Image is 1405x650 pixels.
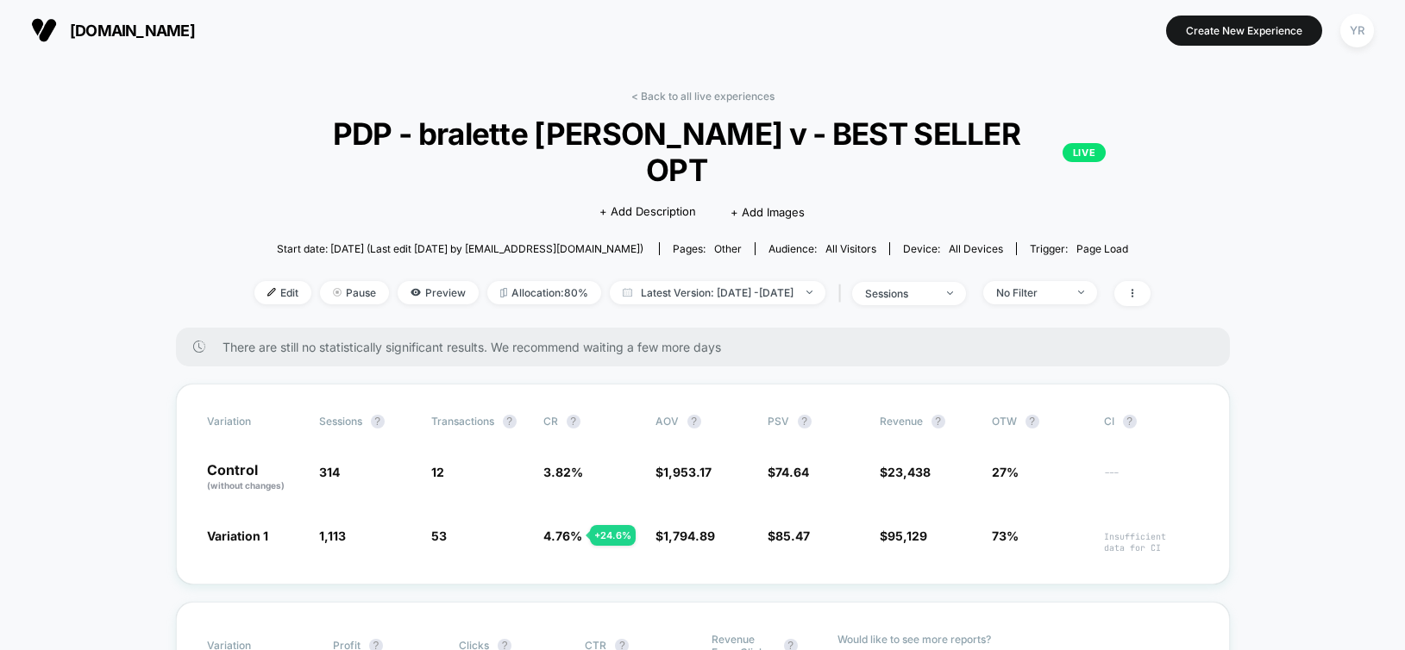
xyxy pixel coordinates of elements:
img: Visually logo [31,17,57,43]
button: Create New Experience [1166,16,1322,46]
span: 4.76 % [543,528,582,543]
span: OTW [992,415,1087,428]
span: Insufficient data for CI [1104,531,1199,553]
span: 27% [992,465,1019,479]
div: YR [1340,14,1374,47]
div: + 24.6 % [590,525,636,546]
span: $ [768,465,809,479]
span: all devices [949,242,1003,255]
span: 1,113 [319,528,346,543]
button: ? [1123,415,1137,428]
span: Edit [254,281,311,304]
span: Latest Version: [DATE] - [DATE] [610,281,825,304]
span: 74.64 [775,465,809,479]
img: end [1078,291,1084,294]
div: Pages: [673,242,742,255]
span: + Add Images [731,205,805,219]
div: Trigger: [1030,242,1128,255]
img: end [333,288,342,297]
span: $ [880,528,927,543]
span: | [834,281,852,306]
button: [DOMAIN_NAME] [26,16,200,44]
span: Allocation: 80% [487,281,601,304]
div: sessions [865,287,934,300]
p: Control [207,463,302,492]
span: [DOMAIN_NAME] [70,22,195,40]
button: YR [1335,13,1379,48]
span: PDP - bralette [PERSON_NAME] v - BEST SELLER OPT [299,116,1106,188]
span: other [714,242,742,255]
span: All Visitors [825,242,876,255]
button: ? [1026,415,1039,428]
span: $ [655,465,712,479]
span: CR [543,415,558,428]
p: LIVE [1063,143,1106,162]
span: Sessions [319,415,362,428]
div: Audience: [768,242,876,255]
span: AOV [655,415,679,428]
button: ? [371,415,385,428]
img: edit [267,288,276,297]
img: end [947,291,953,295]
span: 12 [431,465,444,479]
span: Variation 1 [207,528,268,543]
img: end [806,291,812,294]
span: --- [1104,467,1199,492]
span: 3.82 % [543,465,583,479]
span: There are still no statistically significant results. We recommend waiting a few more days [223,340,1195,354]
button: ? [567,415,580,428]
img: rebalance [500,288,507,297]
span: Page Load [1076,242,1128,255]
span: 23,438 [888,465,931,479]
span: $ [880,465,931,479]
span: + Add Description [599,203,696,221]
span: $ [655,528,715,543]
span: Preview [398,281,479,304]
span: 53 [431,528,447,543]
p: Would like to see more reports? [837,633,1199,646]
span: $ [768,528,810,543]
span: 1,953.17 [663,465,712,479]
span: Transactions [431,415,494,428]
span: 73% [992,528,1019,543]
button: ? [798,415,812,428]
span: 95,129 [888,528,927,543]
button: ? [687,415,701,428]
span: Revenue [880,415,923,428]
span: Variation [207,415,302,428]
span: Pause [320,281,389,304]
span: CI [1104,415,1199,428]
span: (without changes) [207,480,285,491]
div: No Filter [996,286,1065,299]
span: 1,794.89 [663,528,715,543]
span: 314 [319,465,340,479]
span: Start date: [DATE] (Last edit [DATE] by [EMAIL_ADDRESS][DOMAIN_NAME]) [277,242,643,255]
a: < Back to all live experiences [631,90,775,103]
button: ? [931,415,945,428]
span: PSV [768,415,789,428]
button: ? [503,415,517,428]
span: 85.47 [775,528,810,543]
span: Device: [889,242,1016,255]
img: calendar [623,288,632,297]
